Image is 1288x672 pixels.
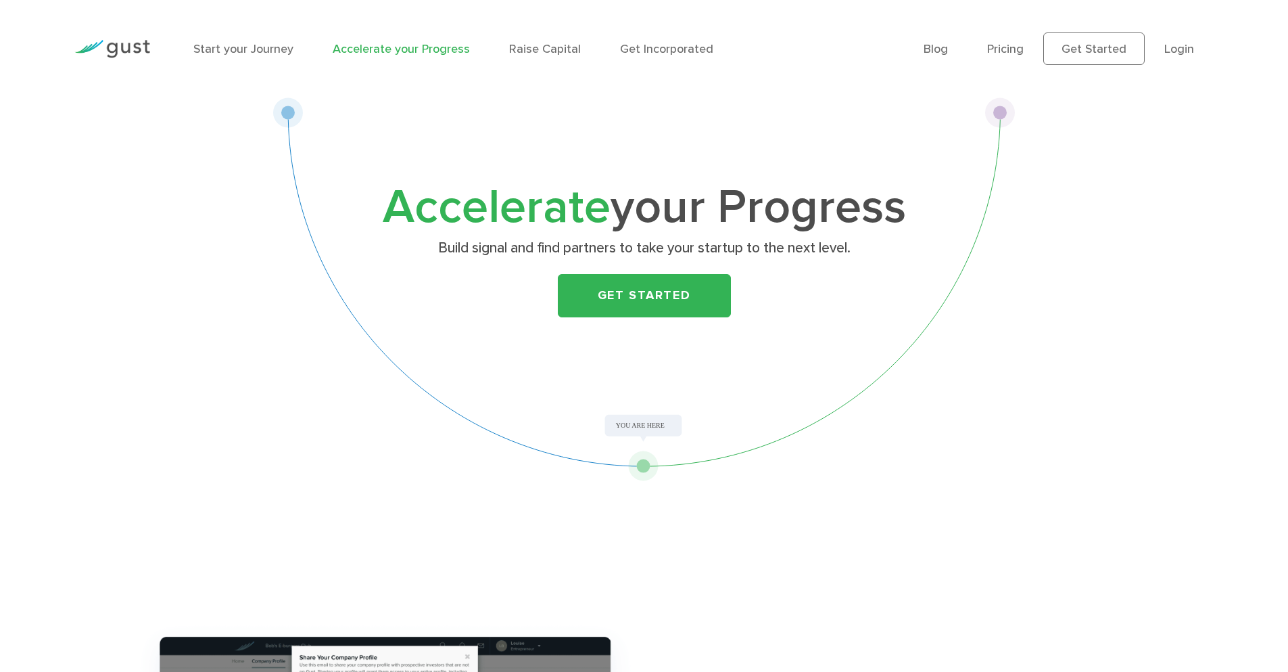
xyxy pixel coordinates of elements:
a: Get Incorporated [620,42,713,56]
a: Login [1164,42,1194,56]
a: Get Started [558,274,731,317]
a: Pricing [987,42,1024,56]
img: Gust Logo [74,40,150,58]
a: Blog [924,42,948,56]
a: Get Started [1043,32,1145,65]
a: Accelerate your Progress [333,42,470,56]
a: Raise Capital [509,42,581,56]
h1: your Progress [377,186,911,229]
a: Start your Journey [193,42,293,56]
span: Accelerate [383,179,611,236]
p: Build signal and find partners to take your startup to the next level. [382,239,906,258]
